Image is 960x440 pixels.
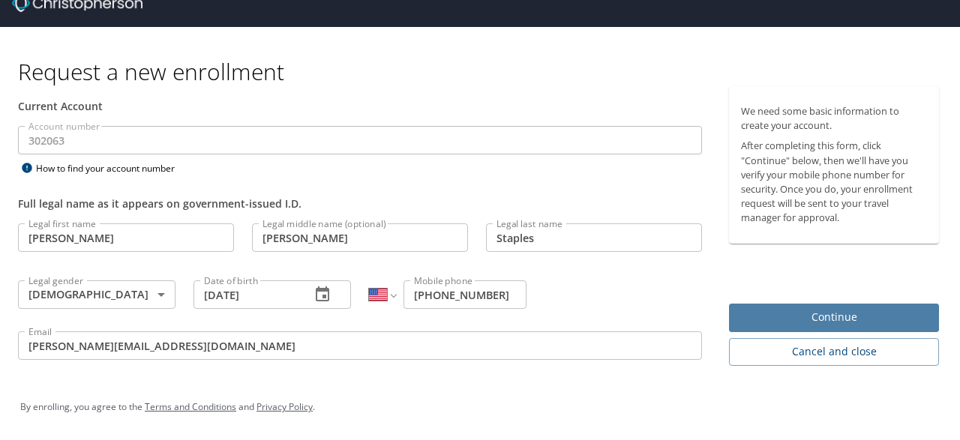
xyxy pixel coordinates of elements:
div: By enrolling, you agree to the and . [20,388,940,426]
h1: Request a new enrollment [18,57,951,86]
span: Cancel and close [741,343,927,361]
span: Continue [741,308,927,327]
div: Current Account [18,98,702,114]
input: MM/DD/YYYY [193,280,298,309]
a: Terms and Conditions [145,400,236,413]
button: Continue [729,304,939,333]
div: How to find your account number [18,159,205,178]
div: Full legal name as it appears on government-issued I.D. [18,196,702,211]
a: Privacy Policy [256,400,313,413]
div: [DEMOGRAPHIC_DATA] [18,280,175,309]
p: After completing this form, click "Continue" below, then we'll have you verify your mobile phone ... [741,139,927,225]
button: Cancel and close [729,338,939,366]
p: We need some basic information to create your account. [741,104,927,133]
input: Enter phone number [403,280,526,309]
